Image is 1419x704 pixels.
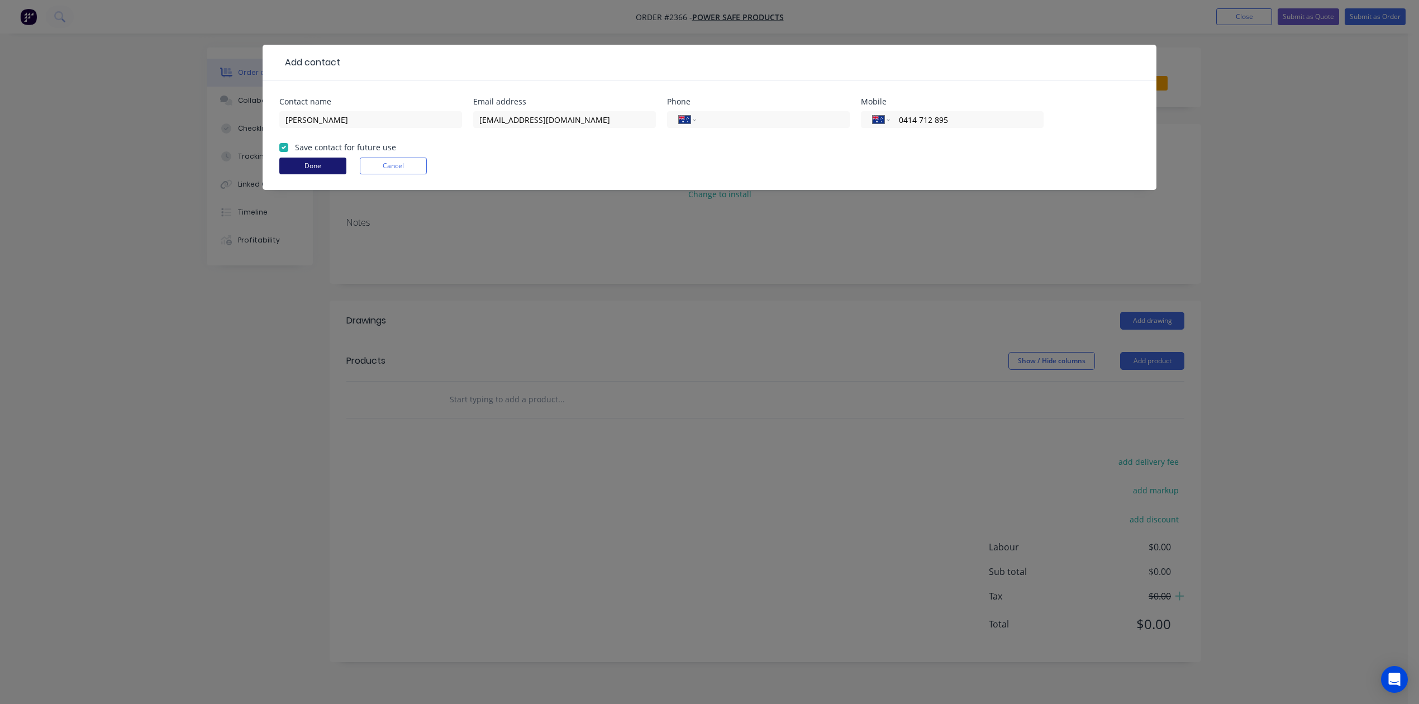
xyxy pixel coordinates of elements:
[279,158,346,174] button: Done
[473,98,656,106] div: Email address
[360,158,427,174] button: Cancel
[295,141,396,153] label: Save contact for future use
[667,98,850,106] div: Phone
[279,56,340,69] div: Add contact
[861,98,1044,106] div: Mobile
[1381,666,1408,693] div: Open Intercom Messenger
[279,98,462,106] div: Contact name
